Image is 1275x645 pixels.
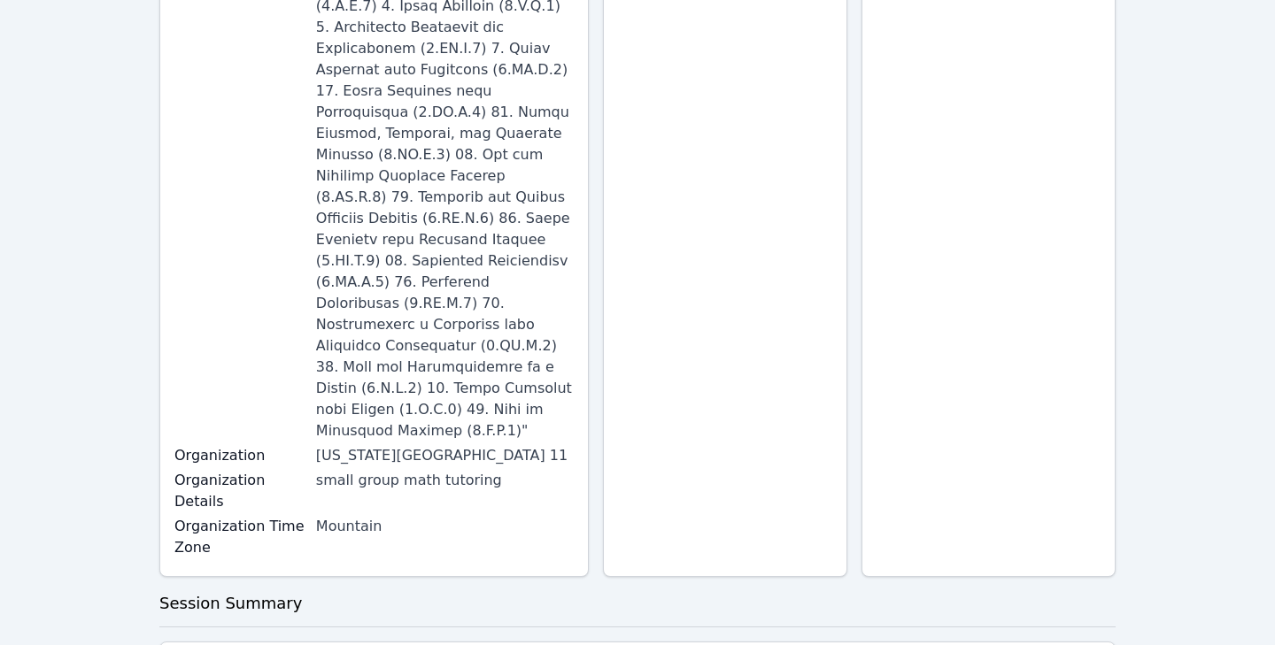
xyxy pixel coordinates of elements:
[316,516,575,537] div: Mountain
[174,516,305,558] label: Organization Time Zone
[174,445,305,466] label: Organization
[316,445,575,466] div: [US_STATE][GEOGRAPHIC_DATA] 11
[316,470,575,491] div: small group math tutoring
[174,470,305,512] label: Organization Details
[159,591,1116,616] h3: Session Summary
